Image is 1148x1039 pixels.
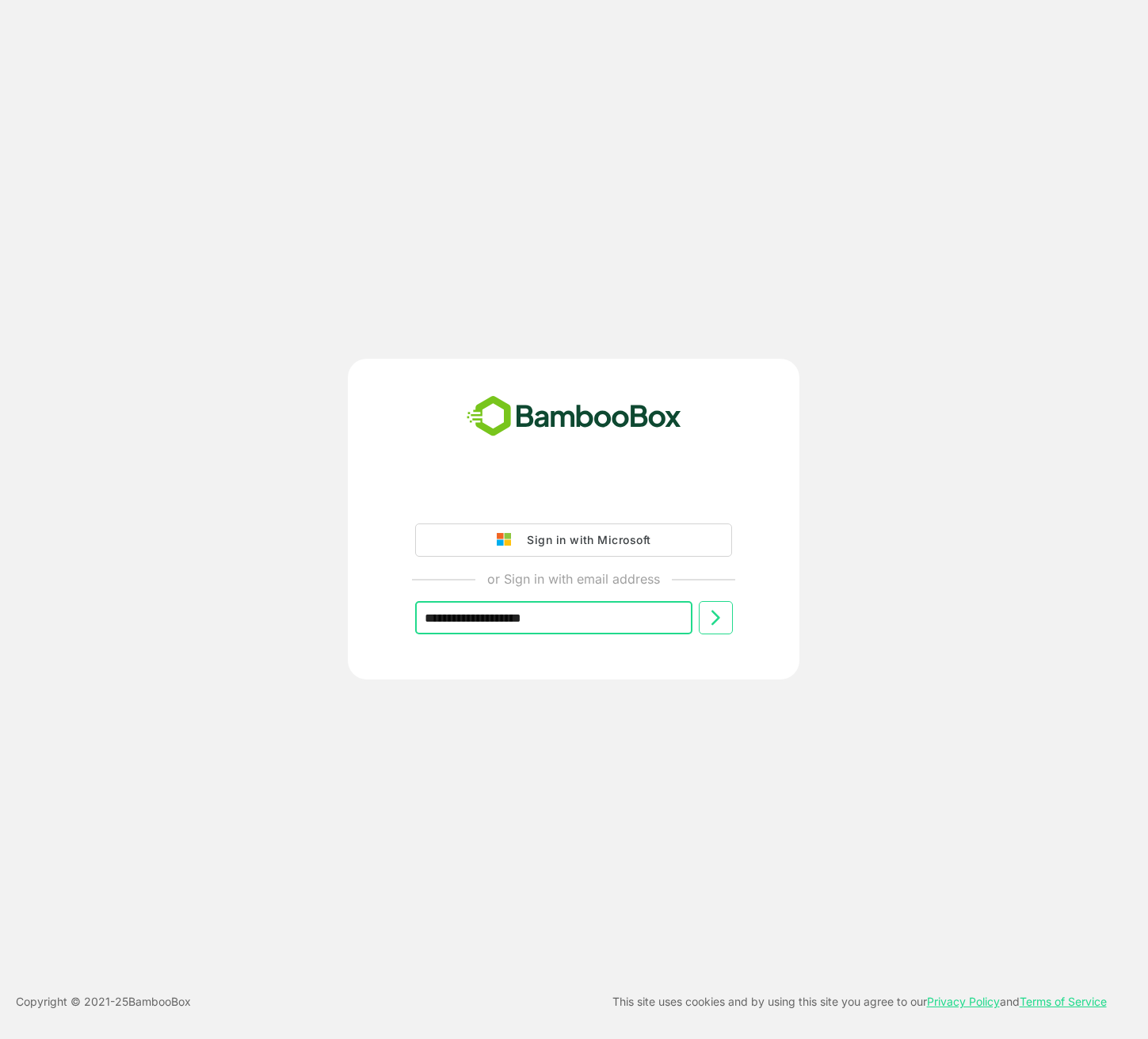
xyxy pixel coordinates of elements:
img: google [497,533,519,547]
a: Terms of Service [1020,995,1107,1008]
p: This site uses cookies and by using this site you agree to our and [612,992,1107,1011]
p: Copyright © 2021- 25 BambooBox [16,992,191,1011]
img: bamboobox [458,390,690,443]
iframe: Sign in with Google Button [407,479,740,514]
button: Sign in with Microsoft [415,523,732,557]
p: or Sign in with email address [487,569,660,588]
div: Sign in with Microsoft [519,530,650,550]
a: Privacy Policy [927,995,1000,1008]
